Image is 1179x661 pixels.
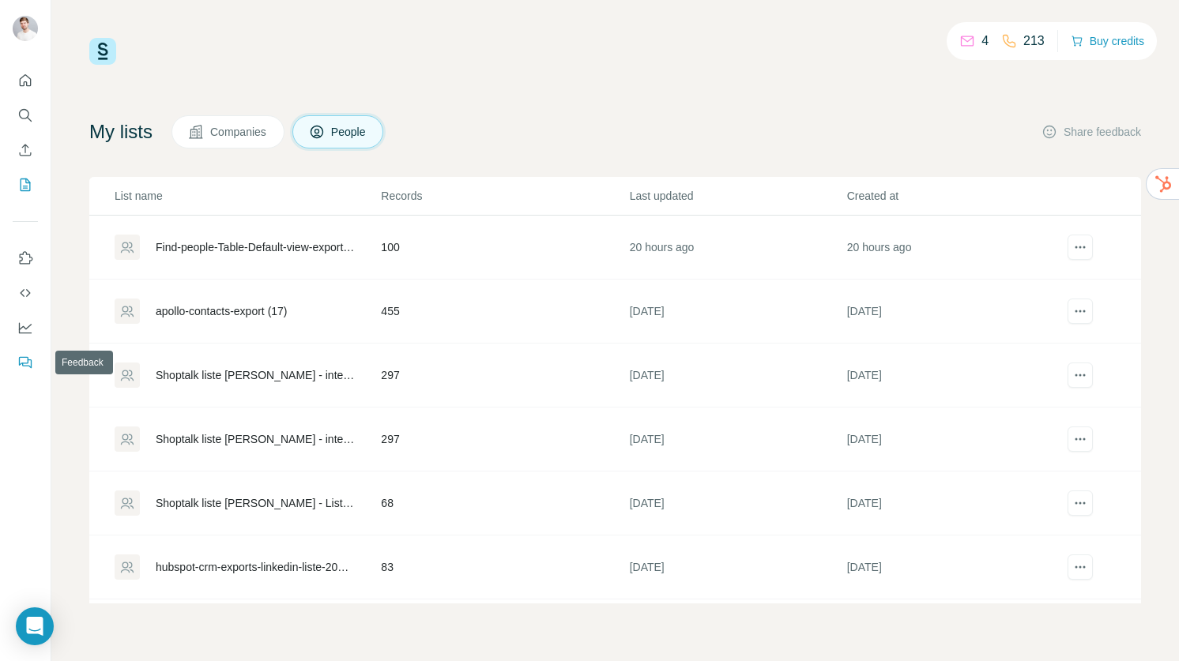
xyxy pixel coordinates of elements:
[380,216,628,280] td: 100
[13,101,38,130] button: Search
[13,314,38,342] button: Dashboard
[846,471,1064,535] td: [DATE]
[1023,32,1045,51] p: 213
[846,407,1064,471] td: [DATE]
[13,16,38,41] img: Avatar
[380,344,628,407] td: 297
[156,239,354,255] div: Find-people-Table-Default-view-export-1756924672498
[380,280,628,344] td: 455
[1068,362,1093,388] button: actions
[629,216,846,280] td: 20 hours ago
[846,535,1064,599] td: [DATE]
[381,188,627,204] p: Records
[629,344,846,407] td: [DATE]
[156,367,354,383] div: Shoptalk liste [PERSON_NAME] - interessés ++ (1)
[156,559,354,575] div: hubspot-crm-exports-linkedin-liste-2025-02-19
[1042,124,1141,140] button: Share feedback
[1068,235,1093,260] button: actions
[13,348,38,377] button: Feedback
[16,607,54,645] div: Open Intercom Messenger
[331,124,367,140] span: People
[1068,426,1093,452] button: actions
[13,171,38,199] button: My lists
[847,188,1063,204] p: Created at
[13,244,38,272] button: Use Surfe on LinkedIn
[89,38,116,65] img: Surfe Logo
[13,136,38,164] button: Enrich CSV
[630,188,846,204] p: Last updated
[156,431,354,447] div: Shoptalk liste [PERSON_NAME] - interessés ++ (1)
[1071,30,1144,52] button: Buy credits
[1068,554,1093,580] button: actions
[13,279,38,307] button: Use Surfe API
[629,407,846,471] td: [DATE]
[981,32,989,51] p: 4
[846,216,1064,280] td: 20 hours ago
[1068,490,1093,516] button: actions
[1068,299,1093,324] button: actions
[380,471,628,535] td: 68
[210,124,268,140] span: Companies
[89,119,153,145] h4: My lists
[380,535,628,599] td: 83
[380,407,628,471] td: 297
[115,188,379,204] p: List name
[629,280,846,344] td: [DATE]
[629,471,846,535] td: [DATE]
[156,495,354,511] div: Shoptalk liste [PERSON_NAME] - Liste finale (1)
[846,344,1064,407] td: [DATE]
[629,535,846,599] td: [DATE]
[156,303,288,319] div: apollo-contacts-export (17)
[13,66,38,95] button: Quick start
[846,280,1064,344] td: [DATE]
